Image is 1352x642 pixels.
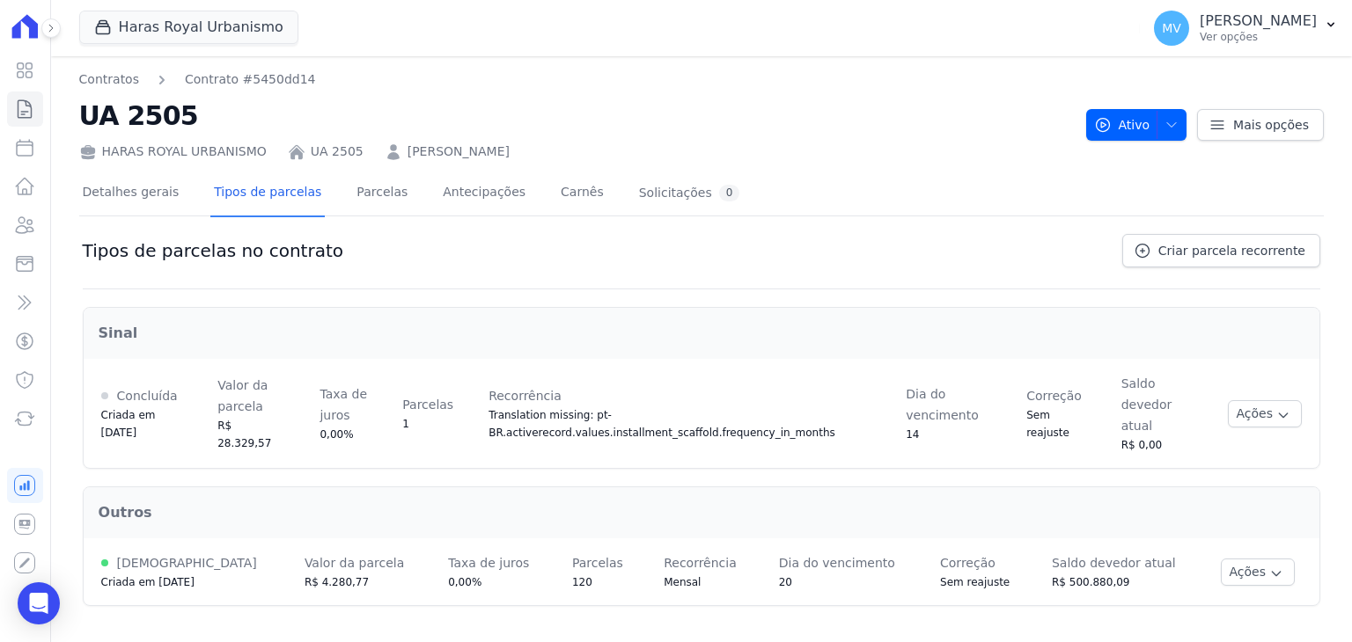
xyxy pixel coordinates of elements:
[1233,116,1309,134] span: Mais opções
[1121,376,1172,433] span: Saldo devedor atual
[664,556,737,570] span: Recorrência
[1228,400,1302,427] button: Ações
[940,556,996,570] span: Correção
[79,11,298,44] button: Haras Royal Urbanismo
[18,582,60,624] div: Open Intercom Messenger
[572,556,623,570] span: Parcelas
[940,576,1010,588] span: Sem reajuste
[305,556,404,570] span: Valor da parcela
[117,389,178,403] span: Concluída
[217,378,268,413] span: Valor da parcela
[1052,556,1176,570] span: Saldo devedor atual
[99,502,1304,523] h2: Outros
[1221,558,1295,586] button: Ações
[1197,109,1324,141] a: Mais opções
[489,409,835,439] span: Translation missing: pt-BR.activerecord.values.installment_scaffold.frequency_in_months
[636,171,744,217] a: Solicitações0
[779,576,792,588] span: 20
[1158,242,1305,259] span: Criar parcela recorrente
[1026,409,1069,439] span: Sem reajuste
[83,240,343,261] h1: Tipos de parcelas no contrato
[489,389,562,403] span: Recorrência
[210,171,325,217] a: Tipos de parcelas
[906,428,919,441] span: 14
[1094,109,1150,141] span: Ativo
[79,70,316,89] nav: Breadcrumb
[1140,4,1352,53] button: MV [PERSON_NAME] Ver opções
[79,70,1072,89] nav: Breadcrumb
[402,398,453,412] span: Parcelas
[439,171,529,217] a: Antecipações
[305,576,369,588] span: R$ 4.280,77
[117,556,257,570] span: [DEMOGRAPHIC_DATA]
[353,171,411,217] a: Parcelas
[79,96,1072,135] h2: UA 2505
[402,418,409,430] span: 1
[311,142,364,161] a: UA 2505
[1162,22,1181,34] span: MV
[79,70,139,89] a: Contratos
[101,576,195,588] span: Criada em [DATE]
[217,419,271,449] span: R$ 28.329,57
[79,142,267,161] div: HARAS ROYAL URBANISMO
[557,171,607,217] a: Carnês
[1052,576,1130,588] span: R$ 500.880,09
[664,576,701,588] span: Mensal
[185,70,316,89] a: Contrato #5450dd14
[1200,12,1317,30] p: [PERSON_NAME]
[906,387,979,422] span: Dia do vencimento
[572,576,592,588] span: 120
[719,185,740,201] div: 0
[448,576,481,588] span: 0,00%
[1121,439,1163,451] span: R$ 0,00
[101,409,156,439] span: Criada em [DATE]
[1200,30,1317,44] p: Ver opções
[320,428,353,441] span: 0,00%
[1026,389,1082,403] span: Correção
[99,323,1304,344] h2: Sinal
[639,185,740,201] div: Solicitações
[320,387,367,422] span: Taxa de juros
[448,556,529,570] span: Taxa de juros
[779,556,895,570] span: Dia do vencimento
[1086,109,1187,141] button: Ativo
[1122,234,1320,267] a: Criar parcela recorrente
[408,142,510,161] a: [PERSON_NAME]
[79,171,183,217] a: Detalhes gerais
